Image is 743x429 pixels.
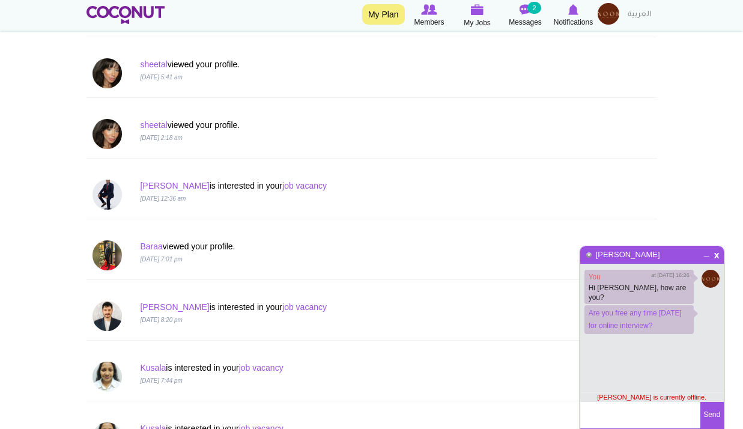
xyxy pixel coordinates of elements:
[140,301,506,313] p: is interested in your
[140,59,167,69] a: sheetal
[550,3,598,28] a: Notifications Notifications
[527,2,541,14] small: 2
[502,3,550,28] a: Messages Messages 2
[651,272,689,279] span: at [DATE] 16:26
[140,120,167,130] a: sheetal
[584,305,694,334] p: Are you free any time [DATE] for online interview?
[239,363,284,373] a: job vacancy
[702,248,712,255] span: Minimize
[140,195,186,202] i: [DATE] 12:36 am
[622,3,657,27] a: العربية
[700,402,724,428] button: Send
[362,4,405,25] a: My Plan
[589,283,690,302] p: Hi [PERSON_NAME], how are you?
[568,4,578,15] img: Notifications
[140,240,506,252] p: viewed your profile.
[702,270,720,288] img: Untitled_35.png
[140,74,182,81] i: [DATE] 5:41 am
[453,3,502,29] a: My Jobs My Jobs
[140,362,506,374] p: is interested in your
[464,17,491,29] span: My Jobs
[712,249,722,258] span: Close
[554,16,593,28] span: Notifications
[595,250,661,259] a: [PERSON_NAME]
[140,242,162,251] a: Baraa
[282,181,327,190] a: job vacancy
[405,3,453,28] a: Browse Members Members
[140,377,182,384] i: [DATE] 7:44 pm
[86,6,165,24] img: Home
[140,181,209,190] a: [PERSON_NAME]
[140,363,166,373] a: Kusala
[140,302,209,312] a: [PERSON_NAME]
[140,317,182,323] i: [DATE] 8:20 pm
[414,16,444,28] span: Members
[282,302,327,312] a: job vacancy
[589,273,601,281] a: You
[580,392,724,402] div: [PERSON_NAME] is currently offline.
[140,180,506,192] p: is interested in your
[140,256,182,263] i: [DATE] 7:01 pm
[140,135,182,141] i: [DATE] 2:18 am
[421,4,437,15] img: Browse Members
[140,58,506,70] p: viewed your profile.
[520,4,532,15] img: Messages
[471,4,484,15] img: My Jobs
[140,119,506,131] p: viewed your profile.
[509,16,542,28] span: Messages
